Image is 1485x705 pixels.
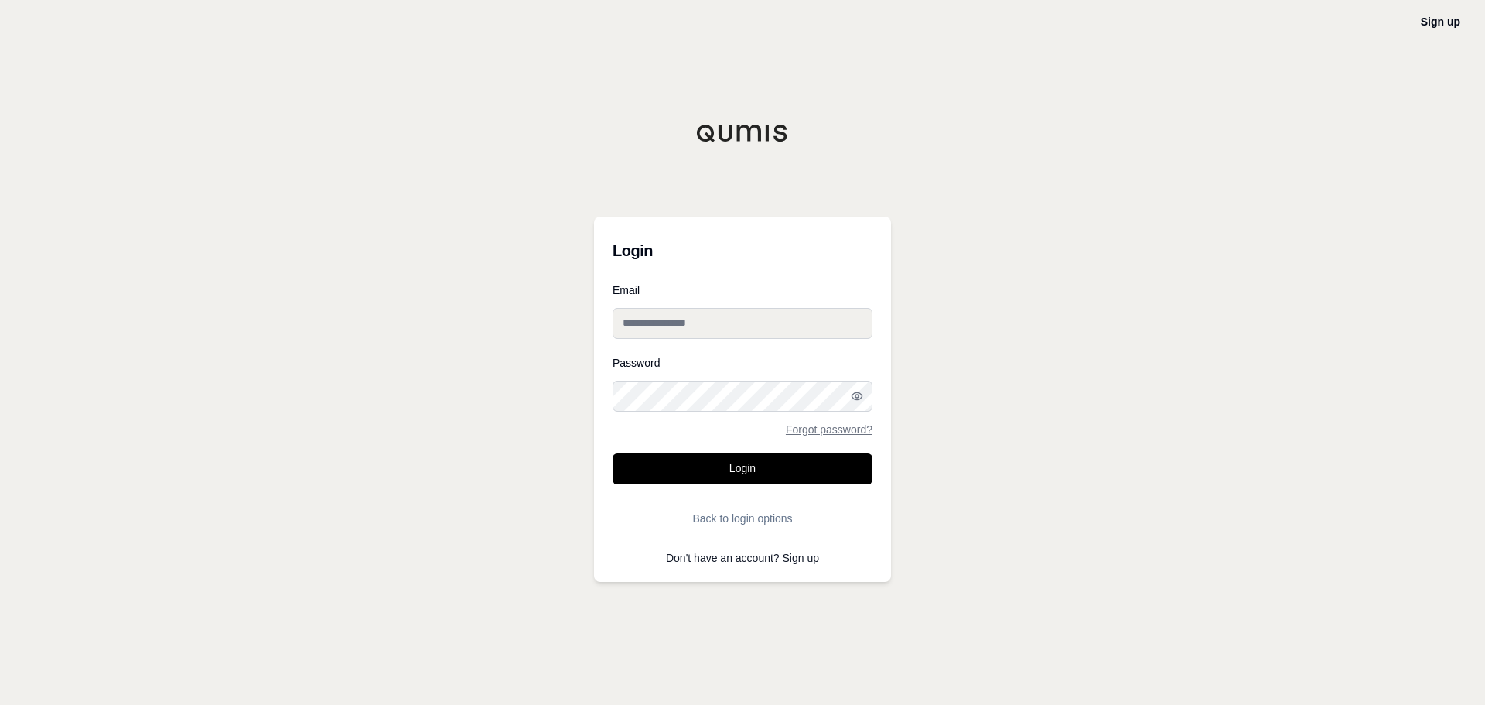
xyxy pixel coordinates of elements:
[783,552,819,564] a: Sign up
[613,453,872,484] button: Login
[786,424,872,435] a: Forgot password?
[613,235,872,266] h3: Login
[613,285,872,296] label: Email
[613,503,872,534] button: Back to login options
[613,358,872,368] label: Password
[613,553,872,563] p: Don't have an account?
[1421,15,1460,28] a: Sign up
[696,124,789,142] img: Qumis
